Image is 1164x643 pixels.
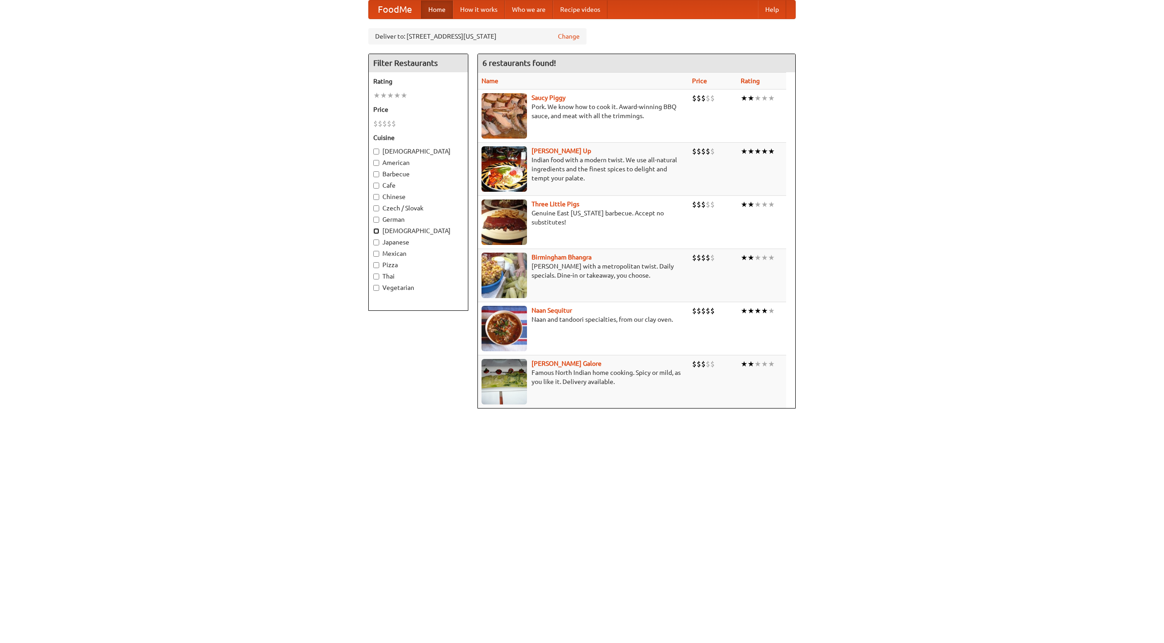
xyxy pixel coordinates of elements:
[748,253,754,263] li: ★
[373,205,379,211] input: Czech / Slovak
[754,359,761,369] li: ★
[373,274,379,279] input: Thai
[373,192,463,201] label: Chinese
[394,90,401,100] li: ★
[741,306,748,316] li: ★
[701,359,706,369] li: $
[373,204,463,213] label: Czech / Slovak
[482,262,685,280] p: [PERSON_NAME] with a metropolitan twist. Daily specials. Dine-in or takeaway, you choose.
[380,90,387,100] li: ★
[701,306,706,316] li: $
[373,228,379,234] input: [DEMOGRAPHIC_DATA]
[482,77,498,85] a: Name
[692,199,697,209] li: $
[532,254,592,261] b: Birmingham Bhangra
[692,77,707,85] a: Price
[373,149,379,155] input: [DEMOGRAPHIC_DATA]
[758,0,786,19] a: Help
[710,146,715,156] li: $
[532,200,579,208] a: Three Little Pigs
[373,133,463,142] h5: Cuisine
[373,283,463,292] label: Vegetarian
[373,194,379,200] input: Chinese
[482,199,527,245] img: littlepigs.jpg
[373,147,463,156] label: [DEMOGRAPHIC_DATA]
[754,146,761,156] li: ★
[692,93,697,103] li: $
[373,105,463,114] h5: Price
[748,306,754,316] li: ★
[761,199,768,209] li: ★
[692,146,697,156] li: $
[741,359,748,369] li: ★
[748,146,754,156] li: ★
[532,307,572,314] a: Naan Sequitur
[768,199,775,209] li: ★
[710,253,715,263] li: $
[697,146,701,156] li: $
[748,93,754,103] li: ★
[701,199,706,209] li: $
[387,119,391,129] li: $
[373,226,463,235] label: [DEMOGRAPHIC_DATA]
[482,93,527,139] img: saucy.jpg
[532,94,566,101] a: Saucy Piggy
[741,199,748,209] li: ★
[741,253,748,263] li: ★
[453,0,505,19] a: How it works
[741,93,748,103] li: ★
[373,217,379,223] input: German
[373,260,463,269] label: Pizza
[701,93,706,103] li: $
[754,93,761,103] li: ★
[373,181,463,190] label: Cafe
[482,102,685,120] p: Pork. We know how to cook it. Award-winning BBQ sauce, and meat with all the trimmings.
[754,199,761,209] li: ★
[710,93,715,103] li: $
[482,209,685,227] p: Genuine East [US_STATE] barbecue. Accept no substitutes!
[373,77,463,86] h5: Rating
[482,306,527,351] img: naansequitur.jpg
[710,306,715,316] li: $
[373,119,378,129] li: $
[697,359,701,369] li: $
[697,93,701,103] li: $
[532,360,602,367] a: [PERSON_NAME] Galore
[768,306,775,316] li: ★
[768,253,775,263] li: ★
[697,253,701,263] li: $
[482,359,527,404] img: currygalore.jpg
[421,0,453,19] a: Home
[748,359,754,369] li: ★
[701,253,706,263] li: $
[710,199,715,209] li: $
[482,155,685,183] p: Indian food with a modern twist. We use all-natural ingredients and the finest spices to delight ...
[373,262,379,268] input: Pizza
[368,28,587,45] div: Deliver to: [STREET_ADDRESS][US_STATE]
[369,54,468,72] h4: Filter Restaurants
[754,253,761,263] li: ★
[706,146,710,156] li: $
[373,160,379,166] input: American
[505,0,553,19] a: Who we are
[482,59,556,67] ng-pluralize: 6 restaurants found!
[532,147,591,155] a: [PERSON_NAME] Up
[697,306,701,316] li: $
[382,119,387,129] li: $
[373,285,379,291] input: Vegetarian
[482,253,527,298] img: bhangra.jpg
[768,93,775,103] li: ★
[373,215,463,224] label: German
[748,199,754,209] li: ★
[373,183,379,189] input: Cafe
[373,90,380,100] li: ★
[768,146,775,156] li: ★
[706,359,710,369] li: $
[373,272,463,281] label: Thai
[373,169,463,179] label: Barbecue
[373,171,379,177] input: Barbecue
[692,253,697,263] li: $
